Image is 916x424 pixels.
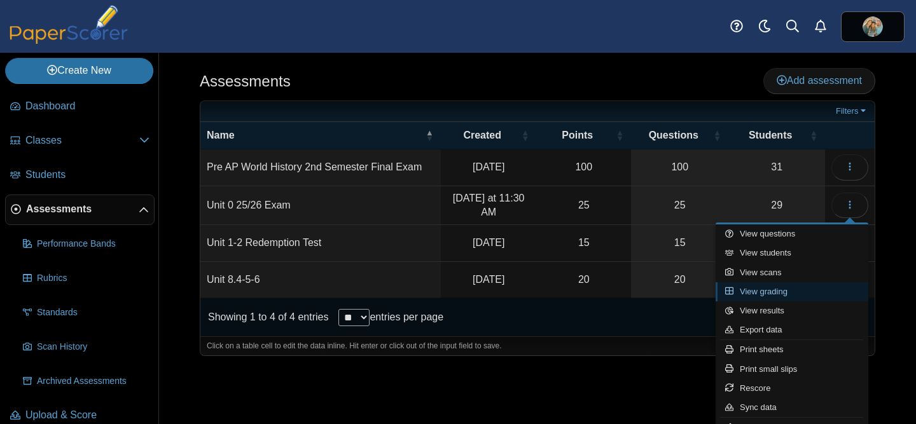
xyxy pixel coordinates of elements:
[25,99,149,113] span: Dashboard
[18,263,155,294] a: Rubrics
[18,332,155,362] a: Scan History
[37,341,149,353] span: Scan History
[18,297,155,328] a: Standards
[5,58,153,83] a: Create New
[426,122,433,149] span: Name : Activate to invert sorting
[631,186,728,225] a: 25
[631,225,728,261] a: 15
[728,149,825,185] a: 31
[25,408,149,422] span: Upload & Score
[749,130,792,140] span: Students
[473,274,504,285] time: Apr 1, 2025 at 9:38 AM
[716,301,868,320] a: View results
[716,379,868,398] a: Rescore
[5,92,155,122] a: Dashboard
[5,160,155,191] a: Students
[18,366,155,397] a: Archived Assessments
[453,193,525,217] time: Sep 1, 2025 at 11:30 AM
[18,229,155,259] a: Performance Bands
[716,340,868,359] a: Print sheets
[200,298,328,336] div: Showing 1 to 4 of 4 entries
[536,225,631,261] td: 15
[200,186,441,226] td: Unit 0 25/26 Exam
[716,243,868,263] a: View students
[25,133,139,147] span: Classes
[713,122,721,149] span: Questions : Activate to sort
[536,262,631,298] td: 20
[716,398,868,417] a: Sync data
[863,17,883,37] img: ps.7R70R2c4AQM5KRlH
[200,71,291,92] h1: Assessments
[5,35,132,46] a: PaperScorer
[200,336,875,355] div: Click on a table cell to edit the data inline. Hit enter or click out of the input field to save.
[5,195,155,225] a: Assessments
[562,130,593,140] span: Points
[716,360,868,379] a: Print small slips
[716,224,868,243] a: View questions
[207,130,235,140] span: Name
[616,122,623,149] span: Points : Activate to sort
[536,149,631,186] td: 100
[536,186,631,226] td: 25
[716,263,868,282] a: View scans
[728,186,825,225] a: 29
[473,237,504,248] time: Apr 11, 2025 at 11:04 AM
[631,262,728,297] a: 20
[833,105,871,118] a: Filters
[25,168,149,182] span: Students
[200,149,441,186] td: Pre AP World History 2nd Semester Final Exam
[863,17,883,37] span: Timothy Kemp
[810,122,817,149] span: Students : Activate to sort
[473,161,504,172] time: Jun 1, 2025 at 5:19 PM
[200,225,441,261] td: Unit 1-2 Redemption Test
[37,306,149,319] span: Standards
[763,68,875,93] a: Add assessment
[777,75,862,86] span: Add assessment
[26,202,139,216] span: Assessments
[5,5,132,44] img: PaperScorer
[463,130,501,140] span: Created
[841,11,905,42] a: ps.7R70R2c4AQM5KRlH
[649,130,698,140] span: Questions
[716,320,868,339] a: Export data
[200,262,441,298] td: Unit 8.4-5-6
[716,282,868,301] a: View grading
[37,375,149,388] span: Archived Assessments
[37,272,149,285] span: Rubrics
[5,126,155,156] a: Classes
[521,122,529,149] span: Created : Activate to sort
[631,149,728,185] a: 100
[807,13,835,41] a: Alerts
[370,311,443,322] label: entries per page
[37,238,149,250] span: Performance Bands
